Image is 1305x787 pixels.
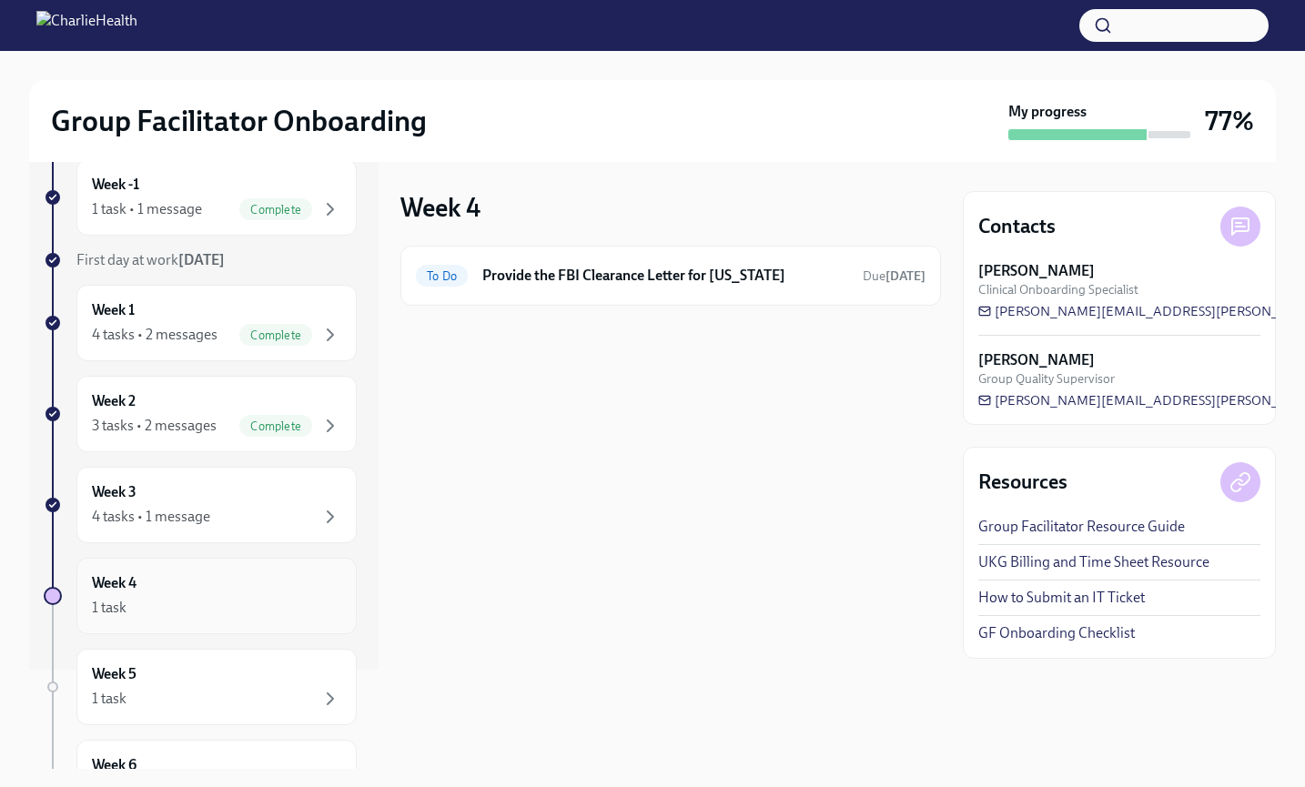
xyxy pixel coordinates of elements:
[978,350,1095,370] strong: [PERSON_NAME]
[44,558,357,634] a: Week 41 task
[239,328,312,342] span: Complete
[978,623,1135,643] a: GF Onboarding Checklist
[978,552,1209,572] a: UKG Billing and Time Sheet Resource
[978,517,1185,537] a: Group Facilitator Resource Guide
[51,103,427,139] h2: Group Facilitator Onboarding
[978,469,1067,496] h4: Resources
[92,175,139,195] h6: Week -1
[239,203,312,217] span: Complete
[76,251,225,268] span: First day at work
[44,467,357,543] a: Week 34 tasks • 1 message
[92,573,137,593] h6: Week 4
[44,159,357,236] a: Week -11 task • 1 messageComplete
[92,482,137,502] h6: Week 3
[416,269,468,283] span: To Do
[92,598,126,618] div: 1 task
[978,370,1115,388] span: Group Quality Supervisor
[885,268,926,284] strong: [DATE]
[978,213,1056,240] h4: Contacts
[44,376,357,452] a: Week 23 tasks • 2 messagesComplete
[92,689,126,709] div: 1 task
[92,325,217,345] div: 4 tasks • 2 messages
[416,261,926,290] a: To DoProvide the FBI Clearance Letter for [US_STATE]Due[DATE]
[1205,105,1254,137] h3: 77%
[1008,102,1087,122] strong: My progress
[92,664,137,684] h6: Week 5
[239,419,312,433] span: Complete
[36,11,137,40] img: CharlieHealth
[92,391,136,411] h6: Week 2
[44,285,357,361] a: Week 14 tasks • 2 messagesComplete
[44,649,357,725] a: Week 51 task
[92,755,137,775] h6: Week 6
[863,268,926,284] span: Due
[978,588,1145,608] a: How to Submit an IT Ticket
[978,281,1138,298] span: Clinical Onboarding Specialist
[92,199,202,219] div: 1 task • 1 message
[178,251,225,268] strong: [DATE]
[92,416,217,436] div: 3 tasks • 2 messages
[978,261,1095,281] strong: [PERSON_NAME]
[482,266,848,286] h6: Provide the FBI Clearance Letter for [US_STATE]
[92,300,135,320] h6: Week 1
[44,250,357,270] a: First day at work[DATE]
[863,267,926,285] span: September 16th, 2025 10:00
[92,507,210,527] div: 4 tasks • 1 message
[400,191,481,224] h3: Week 4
